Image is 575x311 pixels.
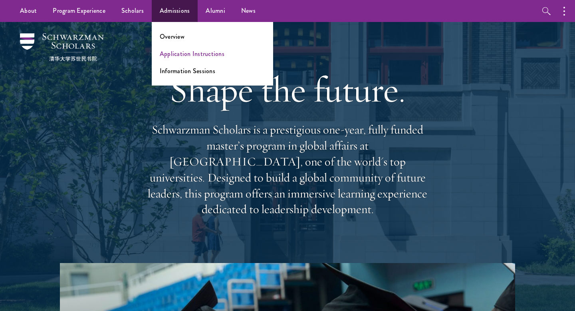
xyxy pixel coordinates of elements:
[160,66,215,76] a: Information Sessions
[144,122,431,217] p: Schwarzman Scholars is a prestigious one-year, fully funded master’s program in global affairs at...
[20,33,104,61] img: Schwarzman Scholars
[160,32,184,41] a: Overview
[160,49,224,58] a: Application Instructions
[144,67,431,112] h1: Shape the future.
